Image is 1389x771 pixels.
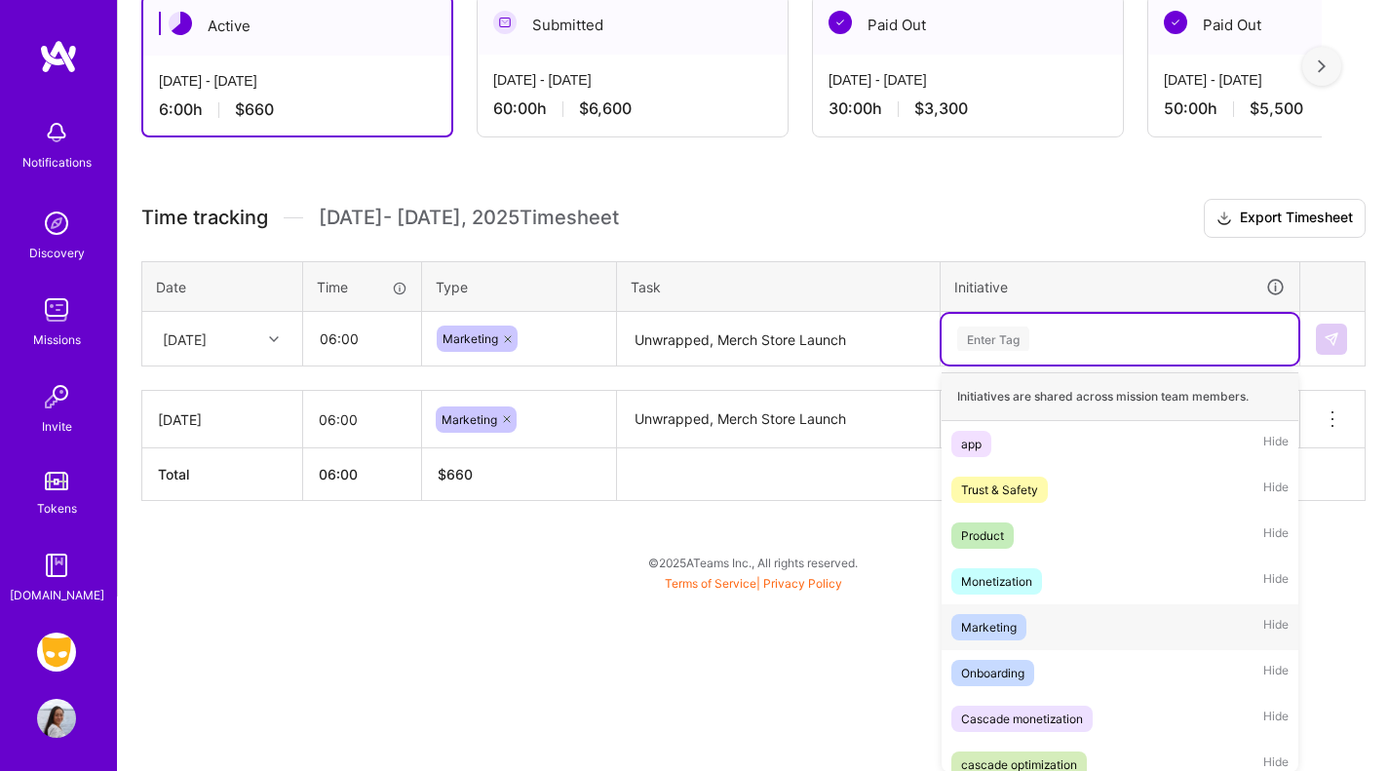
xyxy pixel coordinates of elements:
[235,99,274,120] span: $660
[37,204,76,243] img: discovery
[442,412,497,427] span: Marketing
[159,71,436,92] div: [DATE] - [DATE]
[1164,11,1187,34] img: Paid Out
[37,699,76,738] img: User Avatar
[163,328,207,349] div: [DATE]
[954,276,1286,298] div: Initiative
[37,546,76,585] img: guide book
[1263,431,1289,457] span: Hide
[319,206,619,230] span: [DATE] - [DATE] , 2025 Timesheet
[37,113,76,152] img: bell
[443,331,498,346] span: Marketing
[33,329,81,350] div: Missions
[45,472,68,490] img: tokens
[579,98,632,119] span: $6,600
[159,99,436,120] div: 6:00 h
[22,152,92,173] div: Notifications
[961,571,1032,592] div: Monetization
[942,372,1298,421] div: Initiatives are shared across mission team members.
[1216,209,1232,229] i: icon Download
[29,243,85,263] div: Discovery
[1263,477,1289,503] span: Hide
[1324,331,1339,347] img: Submit
[957,324,1029,354] div: Enter Tag
[169,12,192,35] img: Active
[317,277,407,297] div: Time
[914,98,968,119] span: $3,300
[619,314,938,366] textarea: Unwrapped, Merch Store Launch
[961,617,1017,637] div: Marketing
[961,525,1004,546] div: Product
[303,448,422,501] th: 06:00
[142,448,303,501] th: Total
[42,416,72,437] div: Invite
[32,633,81,672] a: Grindr: Product & Marketing
[1250,98,1303,119] span: $5,500
[438,466,473,482] span: $ 660
[493,70,772,91] div: [DATE] - [DATE]
[10,585,104,605] div: [DOMAIN_NAME]
[39,39,78,74] img: logo
[665,576,756,591] a: Terms of Service
[829,70,1107,91] div: [DATE] - [DATE]
[493,98,772,119] div: 60:00 h
[303,394,421,445] input: HH:MM
[617,261,941,312] th: Task
[141,206,268,230] span: Time tracking
[665,576,842,591] span: |
[158,409,287,430] div: [DATE]
[142,261,303,312] th: Date
[493,11,517,34] img: Submitted
[829,11,852,34] img: Paid Out
[269,334,279,344] i: icon Chevron
[1263,706,1289,732] span: Hide
[37,377,76,416] img: Invite
[32,699,81,738] a: User Avatar
[961,480,1038,500] div: Trust & Safety
[1263,568,1289,595] span: Hide
[961,709,1083,729] div: Cascade monetization
[1204,199,1366,238] button: Export Timesheet
[763,576,842,591] a: Privacy Policy
[37,498,77,519] div: Tokens
[619,393,938,447] textarea: Unwrapped, Merch Store Launch
[1318,59,1326,73] img: right
[1263,522,1289,549] span: Hide
[1263,660,1289,686] span: Hide
[829,98,1107,119] div: 30:00 h
[37,633,76,672] img: Grindr: Product & Marketing
[961,663,1024,683] div: Onboarding
[37,290,76,329] img: teamwork
[304,313,420,365] input: HH:MM
[1263,614,1289,640] span: Hide
[961,434,982,454] div: app
[117,538,1389,587] div: © 2025 ATeams Inc., All rights reserved.
[422,261,617,312] th: Type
